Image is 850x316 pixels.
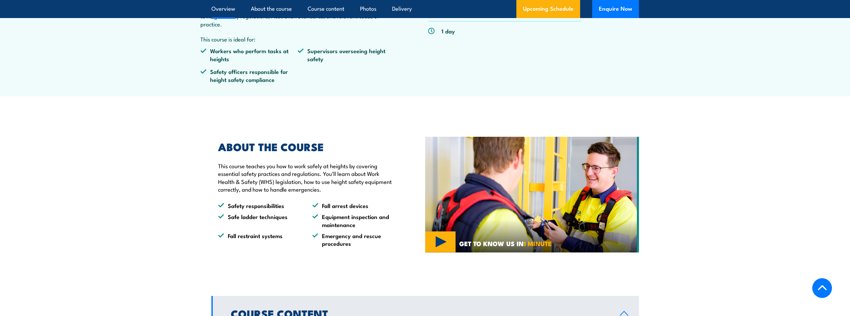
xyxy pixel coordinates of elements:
span: GET TO KNOW US IN [459,240,552,246]
li: Safety responsibilities [218,202,300,209]
p: This course is ideal for: [200,35,395,43]
li: Equipment inspection and maintenance [312,213,394,228]
li: Workers who perform tasks at heights [200,47,298,63]
li: Safety officers responsible for height safety compliance [200,68,298,83]
li: Supervisors overseeing height safety [298,47,395,63]
strong: 1 MINUTE [524,238,552,248]
li: Fall restraint systems [218,232,300,247]
li: Safe ladder techniques [218,213,300,228]
li: Fall arrest devices [312,202,394,209]
p: This course teaches you how to work safely at heights by covering essential safety practices and ... [218,162,394,193]
p: 1 day [442,27,455,35]
img: Work Safely at Heights TRAINING (2) [425,137,639,252]
li: Emergency and rescue procedures [312,232,394,247]
h2: ABOUT THE COURSE [218,142,394,151]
